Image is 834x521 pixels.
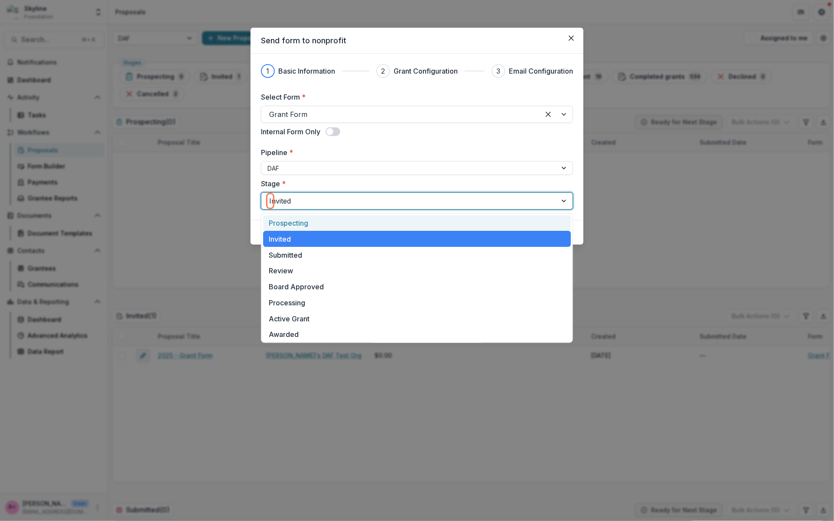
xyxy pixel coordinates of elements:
[263,343,571,359] div: Declined
[509,66,573,76] h3: Email Configuration
[263,295,571,311] div: Processing
[497,66,501,76] div: 3
[261,64,573,78] div: Progress
[263,327,571,343] div: Awarded
[261,147,568,158] label: Pipeline
[261,92,568,102] label: Select Form
[263,263,571,279] div: Review
[261,178,568,189] label: Stage
[251,28,583,54] header: Send form to nonprofit
[278,66,335,76] h3: Basic Information
[263,279,571,295] div: Board Approved
[541,107,555,121] div: Clear selected options
[263,231,571,247] div: Invited
[261,126,320,137] label: Internal Form Only
[263,215,571,231] div: Prospecting
[564,31,578,45] button: Close
[381,66,385,76] div: 2
[267,66,270,76] div: 1
[394,66,458,76] h3: Grant Configuration
[263,247,571,263] div: Submitted
[263,311,571,327] div: Active Grant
